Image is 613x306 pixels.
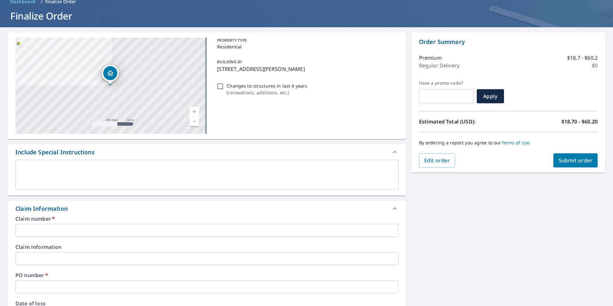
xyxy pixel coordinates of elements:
[482,93,499,100] span: Apply
[217,43,396,50] p: Residential
[102,65,119,85] div: Dropped pin, building 1, Residential property, 721 Salveson Rd Brea, CA 92821
[558,157,593,164] span: Submit order
[567,54,598,62] p: $18.7 - $60.2
[8,9,605,22] h1: Finalize Order
[217,59,242,64] p: BUILDING ID
[15,216,399,221] label: Claim number
[553,153,598,167] button: Submit order
[419,80,474,86] label: Have a promo code?
[419,153,455,167] button: Edit order
[15,204,68,213] div: Claim Information
[477,89,504,103] button: Apply
[15,273,399,278] label: PO number
[424,157,450,164] span: Edit order
[217,38,396,43] p: PROPERTY TYPE
[217,65,396,73] p: [STREET_ADDRESS][PERSON_NAME]
[189,107,199,116] a: Current Level 17, Zoom In
[227,82,307,89] p: Changes to structures in last 4 years
[419,38,598,46] p: Order Summary
[15,148,95,157] div: Include Special Instructions
[501,140,530,146] a: Terms of Use
[15,301,203,306] label: Date of loss
[227,89,307,96] p: ( renovations, additions, etc. )
[419,140,598,146] p: By ordering a report you agree to our
[561,118,598,125] p: $18.70 - $60.20
[419,62,459,69] p: Regular Delivery
[8,201,406,216] div: Claim Information
[15,244,399,250] label: Claim information
[419,118,508,125] p: Estimated Total (USD):
[592,62,598,69] p: $0
[8,144,406,160] div: Include Special Instructions
[189,116,199,126] a: Current Level 17, Zoom Out
[419,54,442,62] p: Premium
